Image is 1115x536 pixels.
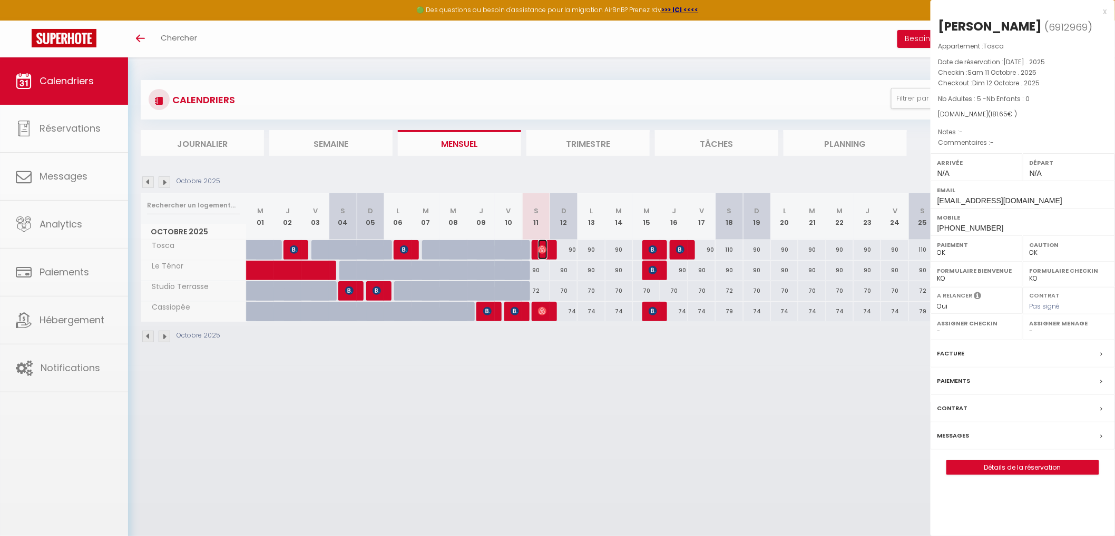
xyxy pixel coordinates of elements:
label: Contrat [937,403,968,414]
label: Mobile [937,212,1108,223]
label: Messages [937,430,970,441]
label: A relancer [937,291,973,300]
label: Email [937,185,1108,195]
span: Nb Enfants : 0 [987,94,1030,103]
span: N/A [1030,169,1042,177]
span: Sam 11 Octobre . 2025 [968,68,1037,77]
label: Assigner Checkin [937,318,1016,329]
span: Pas signé [1030,302,1060,311]
span: [PHONE_NUMBER] [937,224,1004,232]
span: ( ) [1045,19,1093,34]
label: Contrat [1030,291,1060,298]
label: Formulaire Bienvenue [937,265,1016,276]
label: Formulaire Checkin [1030,265,1108,276]
p: Commentaires : [938,137,1107,148]
label: Paiements [937,375,971,386]
p: Checkin : [938,67,1107,78]
span: [DATE] . 2025 [1004,57,1045,66]
div: x [931,5,1107,18]
label: Assigner Menage [1030,318,1108,329]
div: [PERSON_NAME] [938,18,1042,35]
span: - [991,138,994,147]
span: 6912969 [1049,21,1088,34]
p: Appartement : [938,41,1107,52]
label: Départ [1030,157,1108,168]
span: - [960,127,963,136]
i: Sélectionner OUI si vous souhaiter envoyer les séquences de messages post-checkout [974,291,982,303]
span: Nb Adultes : 5 - [938,94,1030,103]
div: [DOMAIN_NAME] [938,110,1107,120]
p: Notes : [938,127,1107,137]
p: Date de réservation : [938,57,1107,67]
span: Dim 12 Octobre . 2025 [973,78,1040,87]
a: Détails de la réservation [947,461,1099,474]
label: Paiement [937,240,1016,250]
label: Caution [1030,240,1108,250]
p: Checkout : [938,78,1107,88]
span: [EMAIL_ADDRESS][DOMAIN_NAME] [937,196,1062,205]
span: Tosca [984,42,1004,51]
label: Facture [937,348,965,359]
span: 181.65 [991,110,1008,118]
span: ( € ) [989,110,1018,118]
button: Détails de la réservation [946,460,1099,475]
label: Arrivée [937,157,1016,168]
span: N/A [937,169,950,177]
